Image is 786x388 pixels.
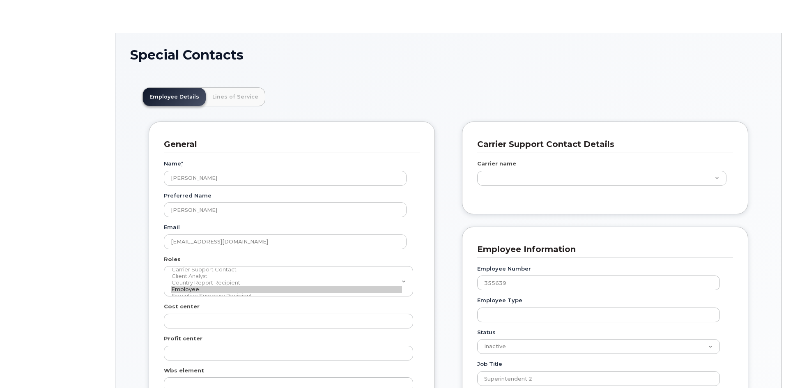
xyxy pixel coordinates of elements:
[477,265,531,273] label: Employee Number
[164,139,414,150] h3: General
[477,160,516,168] label: Carrier name
[171,280,402,286] option: Country Report Recipient
[477,139,727,150] h3: Carrier Support Contact Details
[477,360,502,368] label: Job Title
[164,367,204,374] label: Wbs element
[477,296,522,304] label: Employee Type
[143,88,206,106] a: Employee Details
[181,160,183,167] abbr: required
[171,266,402,273] option: Carrier Support Contact
[164,223,180,231] label: Email
[206,88,265,106] a: Lines of Service
[477,328,496,336] label: Status
[477,244,727,255] h3: Employee Information
[171,293,402,299] option: Executive Summary Recipient
[171,273,402,280] option: Client Analyst
[164,160,183,168] label: Name
[164,192,211,200] label: Preferred Name
[171,286,402,293] option: Employee
[164,303,200,310] label: Cost center
[164,335,202,342] label: Profit center
[130,48,767,62] h1: Special Contacts
[164,255,181,263] label: Roles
